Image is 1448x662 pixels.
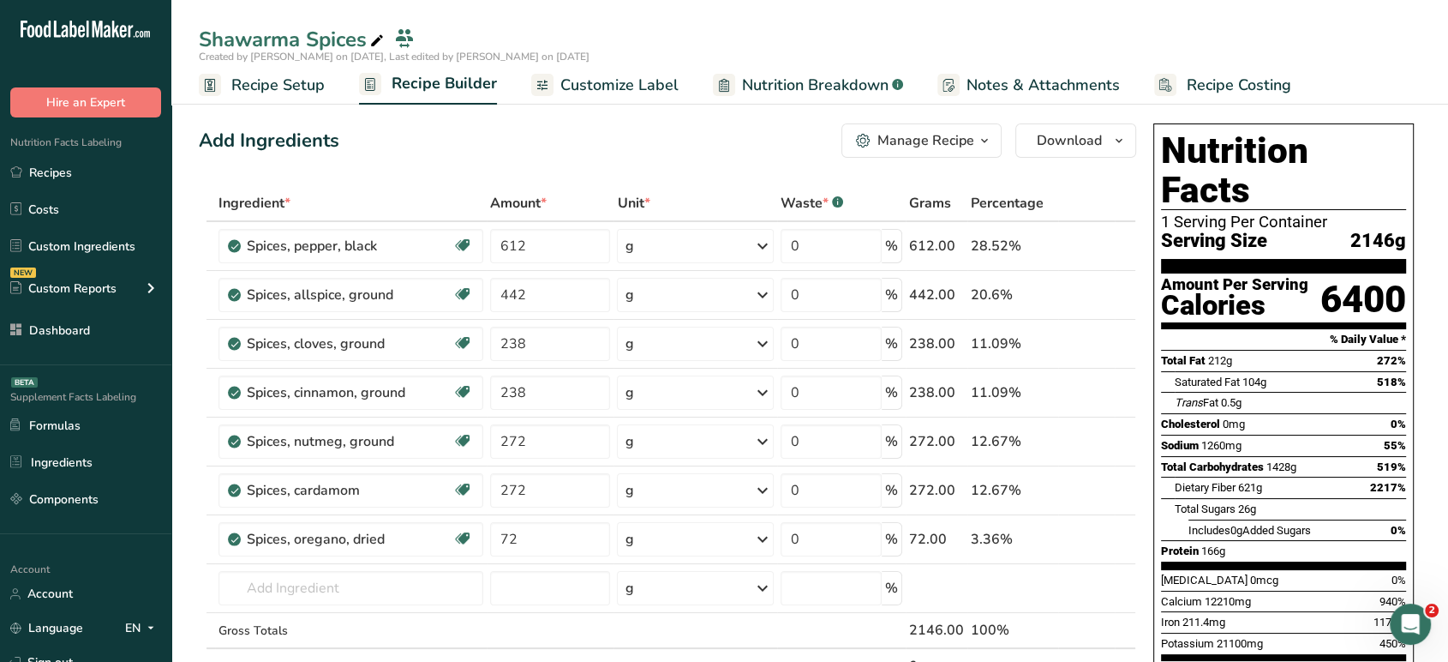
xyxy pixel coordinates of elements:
button: Hire an Expert [10,87,161,117]
span: Recipe Builder [392,72,497,95]
div: 612.00 [909,236,964,256]
div: g [625,529,633,550]
div: Shawarma Spices [199,24,387,55]
div: 1 Serving Per Container [1161,214,1406,231]
span: 211.4mg [1182,616,1225,629]
div: Spices, oregano, dried [247,529,452,550]
span: Recipe Setup [231,74,325,97]
div: Gross Totals [218,622,482,640]
button: Download [1015,123,1136,158]
div: Calories [1161,293,1308,318]
span: Calcium [1161,595,1202,608]
div: BETA [11,377,38,388]
span: 2146g [1350,231,1406,252]
div: 3.36% [971,529,1055,550]
span: Unit [617,193,649,214]
span: Fat [1175,396,1218,409]
span: Created by [PERSON_NAME] on [DATE], Last edited by [PERSON_NAME] on [DATE] [199,50,589,63]
div: Spices, cloves, ground [247,334,452,354]
div: Spices, nutmeg, ground [247,431,452,452]
div: NEW [10,268,36,278]
div: 28.52% [971,236,1055,256]
div: 12.67% [971,480,1055,501]
a: Recipe Setup [199,66,325,105]
span: 1170% [1373,616,1406,629]
a: Language [10,613,83,643]
input: Add Ingredient [218,571,482,605]
div: 442.00 [909,285,964,305]
span: Ingredient [218,193,290,214]
div: g [625,285,633,305]
div: 72.00 [909,529,964,550]
div: 272.00 [909,480,964,501]
div: 2146.00 [909,620,964,641]
span: 55% [1384,439,1406,452]
div: 11.09% [971,334,1055,354]
div: 100% [971,620,1055,641]
iframe: Intercom live chat [1390,604,1431,645]
span: 0% [1391,524,1406,537]
div: Spices, cardamom [247,480,452,501]
span: Total Sugars [1175,503,1236,515]
span: Potassium [1161,637,1214,650]
span: Download [1037,130,1102,151]
div: g [625,431,633,452]
span: Notes & Attachments [966,74,1120,97]
span: 0% [1391,574,1406,587]
span: Dietary Fiber [1175,481,1236,494]
span: Customize Label [560,74,679,97]
span: 1260mg [1201,439,1242,452]
span: 0mg [1223,418,1245,430]
div: Amount Per Serving [1161,277,1308,293]
div: g [625,236,633,256]
span: 0.5g [1221,396,1242,409]
div: g [625,382,633,403]
span: Nutrition Breakdown [742,74,889,97]
section: % Daily Value * [1161,329,1406,350]
div: Manage Recipe [877,130,974,151]
div: 20.6% [971,285,1055,305]
span: 26g [1238,503,1256,515]
div: g [625,578,633,599]
span: Grams [909,193,951,214]
div: 272.00 [909,431,964,452]
div: Custom Reports [10,280,117,298]
span: 1428g [1266,460,1296,473]
span: Recipe Costing [1187,74,1291,97]
span: Cholesterol [1161,418,1220,430]
span: 2217% [1370,481,1406,494]
span: 518% [1377,376,1406,388]
a: Recipe Costing [1154,66,1291,105]
button: Manage Recipe [841,123,1002,158]
div: Spices, pepper, black [247,236,452,256]
span: 104g [1242,376,1266,388]
div: 238.00 [909,382,964,403]
span: 12210mg [1205,595,1251,608]
span: Saturated Fat [1175,376,1240,388]
div: g [625,480,633,501]
span: Amount [490,193,547,214]
span: 450% [1379,637,1406,650]
span: Includes Added Sugars [1188,524,1311,537]
span: Iron [1161,616,1180,629]
div: 6400 [1320,277,1406,322]
div: Spices, cinnamon, ground [247,382,452,403]
div: 238.00 [909,334,964,354]
span: 519% [1377,460,1406,473]
span: Sodium [1161,439,1199,452]
div: Waste [781,193,843,214]
span: Total Carbohydrates [1161,460,1264,473]
span: 940% [1379,595,1406,608]
span: 166g [1201,545,1225,557]
div: Add Ingredients [199,127,339,155]
a: Customize Label [531,66,679,105]
span: [MEDICAL_DATA] [1161,574,1248,587]
a: Notes & Attachments [937,66,1120,105]
a: Nutrition Breakdown [713,66,903,105]
span: 212g [1208,354,1232,367]
span: 2 [1425,604,1439,617]
span: 0% [1391,418,1406,430]
div: 12.67% [971,431,1055,452]
span: Percentage [971,193,1044,214]
span: 21100mg [1217,637,1263,650]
